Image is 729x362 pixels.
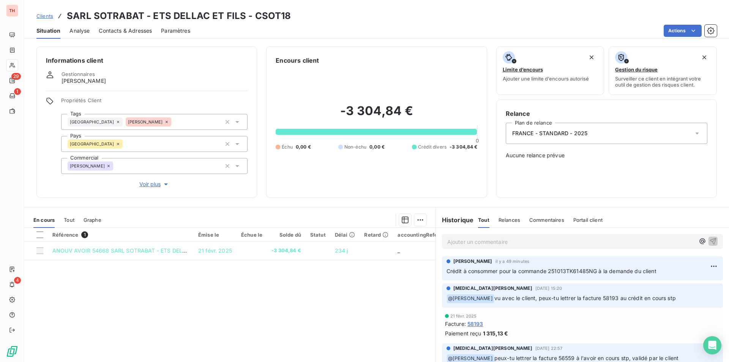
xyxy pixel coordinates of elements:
[506,109,707,118] h6: Relance
[198,232,232,238] div: Émise le
[61,180,248,188] button: Voir plus
[52,231,189,238] div: Référence
[450,314,477,318] span: 21 févr. 2025
[61,97,248,108] span: Propriétés Client
[241,232,262,238] div: Échue le
[161,27,190,35] span: Paramètres
[128,120,163,124] span: [PERSON_NAME]
[6,5,18,17] div: TH
[494,295,676,301] span: vu avec le client, peux-tu lettrer la facture 58193 au crédit en cours stp
[703,336,721,354] div: Open Intercom Messenger
[52,247,268,254] span: ANOUV AVOIR 54668 SARL SOTRABAT - ETS DELLAC ET FILS ECLATEMENT ECRIT
[573,217,603,223] span: Portail client
[478,217,489,223] span: Tout
[70,142,114,146] span: [GEOGRAPHIC_DATA]
[14,277,21,284] span: 4
[664,25,702,37] button: Actions
[36,27,60,35] span: Situation
[64,217,74,223] span: Tout
[615,76,710,88] span: Surveiller ce client en intégrant votre outil de gestion des risques client.
[447,268,656,274] span: Crédit à consommer pour la commande 251013TK61485NG à la demande du client
[276,56,319,65] h6: Encours client
[36,12,53,20] a: Clients
[14,88,21,95] span: 1
[62,71,95,77] span: Gestionnaires
[11,73,21,80] span: 29
[6,345,18,357] img: Logo LeanPay
[529,217,564,223] span: Commentaires
[615,66,658,73] span: Gestion du risque
[453,258,492,265] span: [PERSON_NAME]
[535,346,563,351] span: [DATE] 22:57
[453,285,532,292] span: [MEDICAL_DATA][PERSON_NAME]
[467,320,483,328] span: 58193
[271,247,301,255] span: -3 304,84 €
[453,345,532,352] span: [MEDICAL_DATA][PERSON_NAME]
[483,329,508,337] span: 1 315,13 €
[69,27,90,35] span: Analyse
[535,286,562,291] span: [DATE] 15:20
[70,120,114,124] span: [GEOGRAPHIC_DATA]
[450,144,478,150] span: -3 304,84 €
[113,163,119,169] input: Ajouter une valeur
[46,56,248,65] h6: Informations client
[499,217,520,223] span: Relances
[310,232,326,238] div: Statut
[364,232,388,238] div: Retard
[276,103,477,126] h2: -3 304,84 €
[139,180,170,188] span: Voir plus
[494,355,679,361] span: peux-tu lettrer la facture 56559 à l'avoir en cours stp, validé par le client
[84,217,101,223] span: Graphe
[81,231,88,238] span: 1
[296,144,311,150] span: 0,00 €
[335,247,348,254] span: 234 j
[67,9,291,23] h3: SARL SOTRABAT - ETS DELLAC ET FILS - CSOT18
[445,329,481,337] span: Paiement reçu
[171,119,177,125] input: Ajouter une valeur
[335,232,355,238] div: Délai
[445,320,466,328] span: Facture :
[398,247,400,254] span: _
[609,46,717,95] button: Gestion du risqueSurveiller ce client en intégrant votre outil de gestion des risques client.
[70,164,105,168] span: [PERSON_NAME]
[36,13,53,19] span: Clients
[369,144,385,150] span: 0,00 €
[512,130,588,137] span: FRANCE - STANDARD - 2025
[418,144,447,150] span: Crédit divers
[503,76,589,82] span: Ajouter une limite d’encours autorisé
[447,294,494,303] span: @ [PERSON_NAME]
[496,46,604,95] button: Limite d’encoursAjouter une limite d’encours autorisé
[271,232,301,238] div: Solde dû
[123,141,129,147] input: Ajouter une valeur
[506,152,707,159] span: Aucune relance prévue
[398,232,452,238] div: accountingReference
[503,66,543,73] span: Limite d’encours
[436,215,474,224] h6: Historique
[344,144,366,150] span: Non-échu
[33,217,55,223] span: En cours
[99,27,152,35] span: Contacts & Adresses
[476,138,479,144] span: 0
[62,77,106,85] span: [PERSON_NAME]
[495,259,530,264] span: il y a 49 minutes
[282,144,293,150] span: Échu
[198,247,232,254] span: 21 févr. 2025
